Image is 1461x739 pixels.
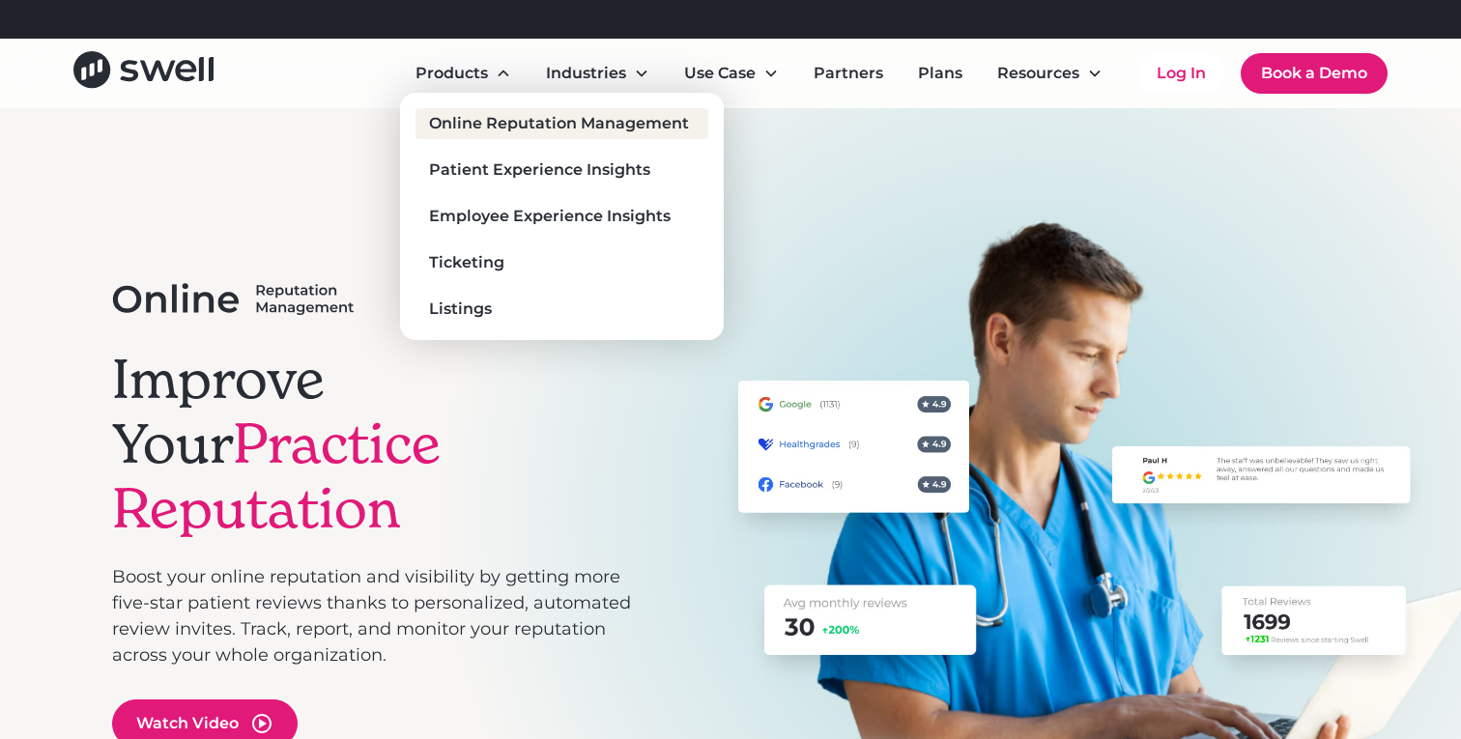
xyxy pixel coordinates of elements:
[112,564,632,668] p: Boost your online reputation and visibility by getting more five-star patient reviews thanks to p...
[798,54,899,93] a: Partners
[400,93,723,340] nav: Products
[429,112,689,135] div: Online Reputation Management
[415,294,707,325] a: Listings
[415,247,707,278] a: Ticketing
[1241,53,1388,94] a: Book a Demo
[429,251,504,274] div: Ticketing
[546,62,626,85] div: Industries
[112,347,632,542] h1: Improve Your
[415,108,707,139] a: Online Reputation Management
[429,205,671,228] div: Employee Experience Insights
[429,298,492,321] div: Listings
[669,54,794,93] div: Use Case
[73,51,214,95] a: home
[415,155,707,185] a: Patient Experience Insights
[400,54,527,93] div: Products
[530,54,665,93] div: Industries
[997,62,1079,85] div: Resources
[684,62,756,85] div: Use Case
[415,201,707,232] a: Employee Experience Insights
[429,158,650,182] div: Patient Experience Insights
[1137,54,1225,93] a: Log In
[415,62,488,85] div: Products
[902,54,978,93] a: Plans
[112,410,441,543] span: Practice Reputation
[982,54,1118,93] div: Resources
[136,712,239,735] div: Watch Video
